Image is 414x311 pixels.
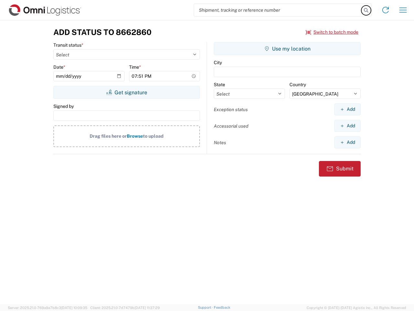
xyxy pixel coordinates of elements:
span: to upload [143,133,164,139]
label: Date [53,64,65,70]
label: Accessorial used [214,123,248,129]
span: Client: 2025.21.0-7d7479b [90,306,160,310]
button: Add [334,103,361,115]
label: Country [289,82,306,87]
button: Switch to batch mode [306,27,358,38]
label: Notes [214,140,226,145]
label: City [214,60,222,65]
label: Exception status [214,107,248,112]
button: Use my location [214,42,361,55]
label: State [214,82,225,87]
span: Browse [127,133,143,139]
button: Add [334,120,361,132]
span: [DATE] 10:09:35 [61,306,87,310]
span: Copyright © [DATE]-[DATE] Agistix Inc., All Rights Reserved [307,305,406,311]
button: Add [334,136,361,148]
span: Drag files here or [90,133,127,139]
a: Feedback [214,305,230,309]
label: Time [129,64,141,70]
a: Support [198,305,214,309]
label: Transit status [53,42,83,48]
input: Shipment, tracking or reference number [194,4,362,16]
label: Signed by [53,103,74,109]
span: Server: 2025.21.0-769a9a7b8c3 [8,306,87,310]
button: Get signature [53,86,200,99]
button: Submit [319,161,361,177]
h3: Add Status to 8662860 [53,28,151,37]
span: [DATE] 11:37:29 [135,306,160,310]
